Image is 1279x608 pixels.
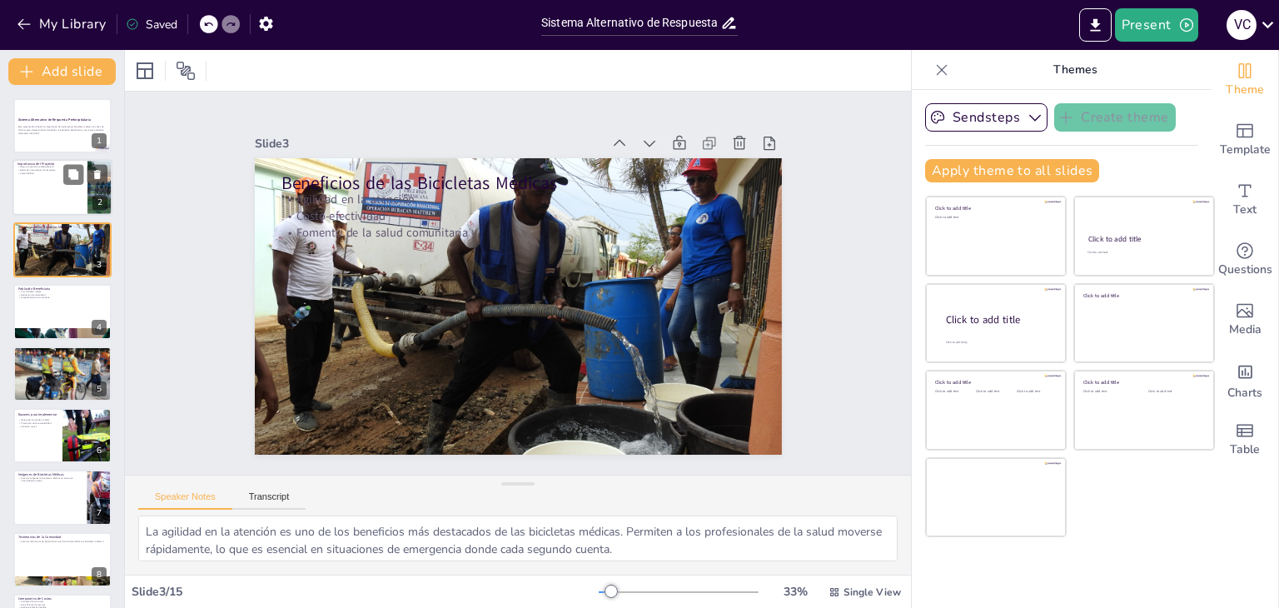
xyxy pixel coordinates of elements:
[775,584,815,600] div: 33 %
[18,412,57,417] p: Razones para Implementar
[1218,261,1272,279] span: Questions
[18,421,57,425] p: Promoción de la sostenibilidad
[12,160,112,217] div: 2
[18,358,107,361] p: Viabilidad a largo plazo
[12,11,113,37] button: My Library
[1230,441,1260,459] span: Table
[1212,110,1278,170] div: Add ready made slides
[1083,379,1202,386] div: Click to add title
[92,196,107,211] div: 2
[1212,50,1278,110] div: Change the overall theme
[18,540,107,543] p: [Insertar testimonios de beneficiarios que han sido atendidos por bicicletas médicas.]
[925,103,1048,132] button: Sendsteps
[935,216,1054,220] div: Click to add text
[18,132,107,135] p: Generated with [URL]
[92,381,107,396] div: 5
[92,506,107,521] div: 7
[13,346,112,401] div: 5
[13,98,112,153] div: 1
[17,169,82,172] p: Reducción de tiempos de respuesta
[92,257,107,272] div: 3
[1054,103,1176,132] button: Create theme
[18,118,91,122] strong: Sistema Alternativo de Respuesta Prehospitalaria
[18,425,57,428] p: Cohesión social
[18,228,107,232] p: Agilidad en la atención
[976,390,1013,394] div: Click to add text
[935,379,1054,386] div: Click to add title
[18,291,107,294] p: Comunidades rurales
[176,61,196,81] span: Position
[18,235,107,238] p: Fomento de la salud comunitaria
[1079,8,1112,42] button: Export to PowerPoint
[138,516,898,561] textarea: La agilidad en la atención es uno de los beneficios más destacados de las bicicletas médicas. Per...
[1212,410,1278,470] div: Add a table
[18,348,107,353] p: Costos del Proyecto
[13,284,112,339] div: 4
[18,232,107,235] p: Costo-efectividad
[946,341,1051,345] div: Click to add body
[1115,8,1198,42] button: Present
[138,491,232,510] button: Speaker Notes
[18,596,107,601] p: Comparativa de Costos
[92,133,107,148] div: 1
[18,225,107,230] p: Beneficios de las Bicicletas Médicas
[946,313,1053,327] div: Click to add title
[1220,141,1271,159] span: Template
[132,584,599,600] div: Slide 3 / 15
[630,52,717,396] div: Slide 3
[13,408,112,463] div: 6
[17,172,82,176] p: Sostenibilidad
[542,67,656,534] p: Agilidad en la atención
[13,222,112,277] div: 3
[1088,234,1199,244] div: Click to add title
[63,165,83,185] button: Duplicate Slide
[1212,170,1278,230] div: Add text boxes
[8,58,116,85] button: Add slide
[92,443,107,458] div: 6
[1227,384,1262,402] span: Charts
[18,603,107,606] p: Uso eficiente de recursos
[18,600,107,603] p: Comparación de costos
[92,320,107,335] div: 4
[1212,290,1278,350] div: Add images, graphics, shapes or video
[1087,251,1198,255] div: Click to add text
[955,50,1195,90] p: Themes
[18,534,107,539] p: Testimonios de la Comunidad
[1148,390,1201,394] div: Click to add text
[1212,230,1278,290] div: Get real-time input from your audience
[18,356,107,359] p: Costos operativos menores
[1083,292,1202,298] div: Click to add title
[18,293,107,297] p: Reducción de mortalidad
[1212,350,1278,410] div: Add charts and graphs
[1017,390,1054,394] div: Click to add text
[541,11,720,35] input: Insert title
[1233,201,1257,219] span: Text
[126,17,177,32] div: Saved
[17,166,82,169] p: Mejora la atención prehospitalaria
[92,567,107,582] div: 8
[18,126,107,132] p: Esta presentación aborda la importancia de implementar bicicletas médicas en zonas de difícil acc...
[1229,321,1262,339] span: Media
[232,491,306,510] button: Transcript
[1083,390,1136,394] div: Click to add text
[1227,8,1257,42] button: V C
[510,60,625,527] p: Fomento de la salud comunitaria
[555,69,677,538] p: Beneficios de las Bicicletas Médicas
[935,390,973,394] div: Click to add text
[18,476,82,482] p: [Insertar imágenes de bicicletas médicas en acción en comunidades rurales.]
[132,57,158,84] div: Layout
[87,165,107,185] button: Delete Slide
[18,352,107,356] p: Inversión inicial baja
[1227,10,1257,40] div: V C
[526,63,640,531] p: Costo-efectividad
[925,159,1099,182] button: Apply theme to all slides
[13,532,112,587] div: 8
[1226,81,1264,99] span: Theme
[13,470,112,525] div: 7
[844,586,901,599] span: Single View
[18,419,57,422] p: Mejora de la atención médica
[17,162,82,167] p: Importancia del Proyecto
[935,205,1054,212] div: Click to add title
[18,472,82,477] p: Imágenes de Bicicletas Médicas
[18,287,107,292] p: Población Beneficiaria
